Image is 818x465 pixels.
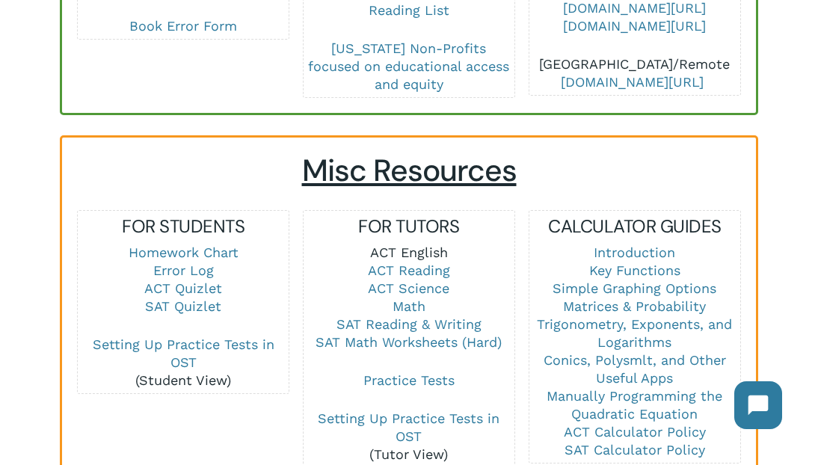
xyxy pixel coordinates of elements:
a: Conics, Polysmlt, and Other Useful Apps [544,352,726,386]
a: Math [393,298,425,314]
a: ACT Reading [368,262,450,278]
a: Error Log [153,262,214,278]
a: Trigonometry, Exponents, and Logarithms [537,316,732,350]
p: [GEOGRAPHIC_DATA]/Remote [529,55,740,91]
a: [DOMAIN_NAME][URL] [563,18,706,34]
a: Book Error Form [129,18,237,34]
a: [DOMAIN_NAME][URL] [561,74,704,90]
h5: CALCULATOR GUIDES [529,215,740,238]
a: ACT Quizlet [144,280,222,296]
a: ACT English [370,244,448,260]
a: Manually Programming the Quadratic Equation [547,388,722,422]
iframe: Chatbot [719,366,797,444]
a: Key Functions [589,262,680,278]
h5: FOR STUDENTS [78,215,289,238]
p: (Tutor View) [304,410,514,464]
a: ACT Calculator Policy [564,424,706,440]
a: [US_STATE] Non-Profits focused on educational access and equity [308,40,509,92]
span: Misc Resources [302,151,517,191]
a: Simple Graphing Options [553,280,716,296]
a: ACT Science [368,280,449,296]
a: Matrices & Probability [563,298,706,314]
a: Homework Chart [129,244,239,260]
a: SAT Quizlet [145,298,221,314]
a: SAT Reading & Writing [336,316,482,332]
p: (Student View) [78,336,289,389]
a: Reading List [369,2,449,18]
a: SAT Math Worksheets (Hard) [316,334,502,350]
a: Setting Up Practice Tests in OST [318,410,499,444]
a: Practice Tests [363,372,455,388]
a: Setting Up Practice Tests in OST [93,336,274,370]
h5: FOR TUTORS [304,215,514,238]
a: Introduction [594,244,675,260]
a: SAT Calculator Policy [565,442,705,458]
